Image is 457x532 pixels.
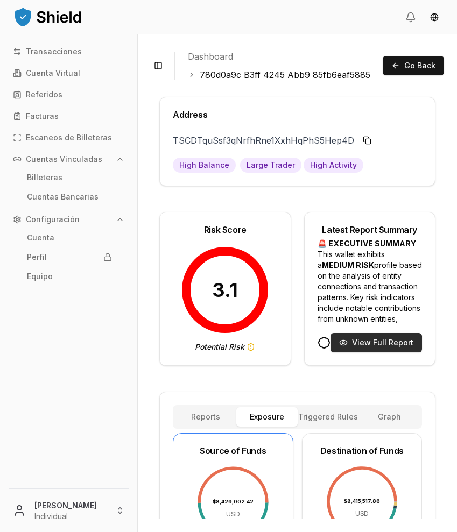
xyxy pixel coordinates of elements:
[213,499,254,505] tspan: $8,429,002.42
[13,6,83,27] img: ShieldPay Logo
[27,253,47,261] p: Perfil
[318,225,423,234] div: Latest Report Summary
[173,158,236,173] span: Total assets over $10k
[9,129,129,146] a: Escaneos de Billeteras
[320,446,404,455] div: Destination of Funds
[358,132,376,149] button: Copy to clipboard
[9,65,129,82] a: Cuenta Virtual
[188,50,374,81] nav: breadcrumb
[404,60,435,71] span: Go Back
[173,110,422,119] div: Address
[9,86,129,103] a: Referidos
[26,48,82,55] p: Transacciones
[26,134,112,141] p: Escaneos de Billeteras
[298,412,358,422] span: Triggered Rules
[27,273,53,280] p: Equipo
[200,68,370,81] a: 780d0a9c B3ff 4245 Abb9 85fb6eaf5885
[34,511,107,522] p: Individual
[173,134,354,147] p: TSCDTquSsf3qNrfhRne1XxhHqPhS5Hep4D
[23,249,116,266] a: Perfil
[9,151,129,168] button: Cuentas Vinculadas
[23,169,116,186] a: Billeteras
[175,407,236,427] button: Reports
[23,268,116,285] a: Equipo
[34,500,107,511] p: [PERSON_NAME]
[318,239,416,248] strong: 🚨 EXECUTIVE SUMMARY
[4,493,133,528] button: [PERSON_NAME]Individual
[23,229,116,246] a: Cuenta
[236,407,298,427] button: Exposure
[343,499,380,505] tspan: $8,415,517.86
[27,234,54,242] p: Cuenta
[358,407,420,427] button: Graph
[322,260,374,269] strong: MEDIUM RISK
[26,216,80,223] p: Configuración
[383,56,444,75] button: Go Back
[26,91,62,98] p: Referidos
[200,446,266,455] div: Source of Funds
[27,193,99,201] p: Cuentas Bancarias
[304,158,363,173] span: Over 100 transactions in the last 6 months
[331,333,422,352] button: View Full Report
[27,174,62,181] p: Billeteras
[26,112,59,120] p: Facturas
[188,50,233,63] a: Dashboard
[173,225,278,234] div: Risk Score
[355,510,369,518] tspan: USD
[9,108,129,125] a: Facturas
[23,188,116,205] a: Cuentas Bancarias
[9,211,129,228] button: Configuración
[26,155,102,163] p: Cuentas Vinculadas
[226,510,240,518] tspan: USD
[9,43,129,60] a: Transacciones
[240,158,301,173] span: Have made large transactions over $10k
[318,336,331,349] svg: [DATE]T17:42:04.513Z
[26,69,80,77] p: Cuenta Virtual
[195,342,255,352] span: Potential Risk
